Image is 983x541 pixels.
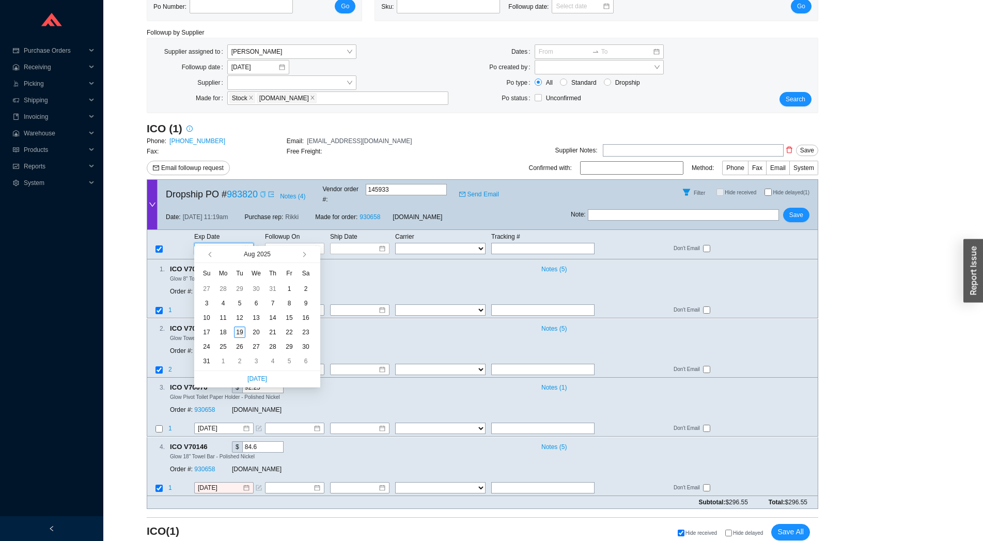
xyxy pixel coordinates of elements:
td: 2025-07-27 [198,282,215,296]
div: 16 [300,312,311,323]
button: Notes (4) [279,191,306,198]
span: Glow Towel Hook - Polished Nickel [170,335,249,341]
span: credit-card [12,48,20,54]
span: Glow 8" Towel Bar - Polished Nickel [170,276,252,282]
span: $296.55 [785,499,807,506]
span: Invoicing [24,109,86,125]
span: Glow Pivot Toilet Paper Holder - Polished Nickel [170,394,280,400]
span: Reports [24,158,86,175]
div: 24 [201,341,212,352]
span: Exp Date [194,233,220,240]
span: read [12,147,20,153]
a: 983820 [227,189,258,199]
span: Fax: [147,148,159,155]
button: mailEmail followup request [147,161,230,175]
button: info-circle [182,121,197,136]
div: 1 . [147,264,165,274]
span: close [310,95,315,101]
td: 2025-07-29 [231,282,248,296]
span: Shipping [24,92,86,109]
td: 2025-09-01 [215,354,231,368]
h3: ICO (1) [147,121,182,136]
span: Ship Date [330,233,357,240]
td: 2025-08-20 [248,325,264,339]
td: 2025-08-11 [215,311,231,325]
span: Date: [166,212,181,222]
div: 6 [300,355,311,367]
div: 27 [251,341,262,352]
button: Save All [771,524,810,540]
span: Carrier [395,233,414,240]
span: Notes ( 4 ) [280,191,305,202]
td: 2025-08-08 [281,296,298,311]
input: 9/1/2025 [198,424,242,434]
span: Don't Email [674,244,703,253]
span: Picking [24,75,86,92]
span: [DOMAIN_NAME] [232,466,282,473]
span: Phone: [147,137,166,145]
button: Notes (1) [537,382,567,389]
span: Email: [287,137,304,145]
span: form [256,485,262,491]
button: Notes (5) [537,264,567,271]
span: Save All [777,526,804,538]
span: [DATE] 11:19am [183,212,228,222]
span: [DOMAIN_NAME] [393,212,442,222]
div: 19 [234,327,245,338]
div: 30 [300,341,311,352]
td: 2025-08-28 [264,339,281,354]
div: 26 [234,341,245,352]
div: 5 [234,298,245,309]
div: 28 [267,341,278,352]
div: 17 [201,327,212,338]
span: Don't Email [674,306,703,315]
span: [EMAIL_ADDRESS][DOMAIN_NAME] [307,137,412,145]
div: Copy [260,189,266,199]
input: Hide delayed(1) [764,189,772,196]
a: [PHONE_NUMBER] [169,137,225,145]
button: Filter [678,184,695,200]
span: copy [260,191,266,197]
td: 2025-08-29 [281,339,298,354]
td: 2025-07-31 [264,282,281,296]
button: Notes (5) [537,441,567,449]
button: Search [779,92,812,106]
span: to [592,48,599,55]
td: 2025-07-30 [248,282,264,296]
span: Note : [571,209,586,221]
span: Search [786,94,805,104]
span: Stock [229,93,255,103]
span: filter [679,188,694,196]
div: 1 [284,283,295,295]
input: Select date [556,1,602,11]
div: Supplier Notes: [555,145,598,156]
span: info-circle [183,126,196,132]
span: ICO V70076 [170,382,216,393]
td: 2025-08-10 [198,311,215,325]
span: Purchase Orders [24,42,86,59]
div: 3 [251,355,262,367]
span: Hide received [685,530,717,536]
div: 4 [217,298,229,309]
span: Hide delayed [733,530,763,536]
span: close [248,95,254,101]
span: Order #: [170,347,193,354]
span: Followup On [265,233,300,240]
div: Confirmed with: Method: [529,161,818,175]
span: Stock [232,94,247,103]
span: System [793,164,814,172]
span: Notes ( 5 ) [541,323,567,334]
span: Tziporah Jakobovits [231,45,352,58]
a: [DATE] [247,375,267,382]
span: Don't Email [674,424,703,433]
span: Followup by Supplier [147,29,204,36]
td: 2025-08-04 [215,296,231,311]
span: QualityBath.com [257,93,317,103]
span: [DOMAIN_NAME] [259,94,309,103]
h3: ICO ( 1 ) [147,524,368,538]
span: Phone [726,164,744,172]
div: 5 [284,355,295,367]
span: swap-right [592,48,599,55]
label: Followup date: [182,60,227,74]
div: 27 [201,283,212,295]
